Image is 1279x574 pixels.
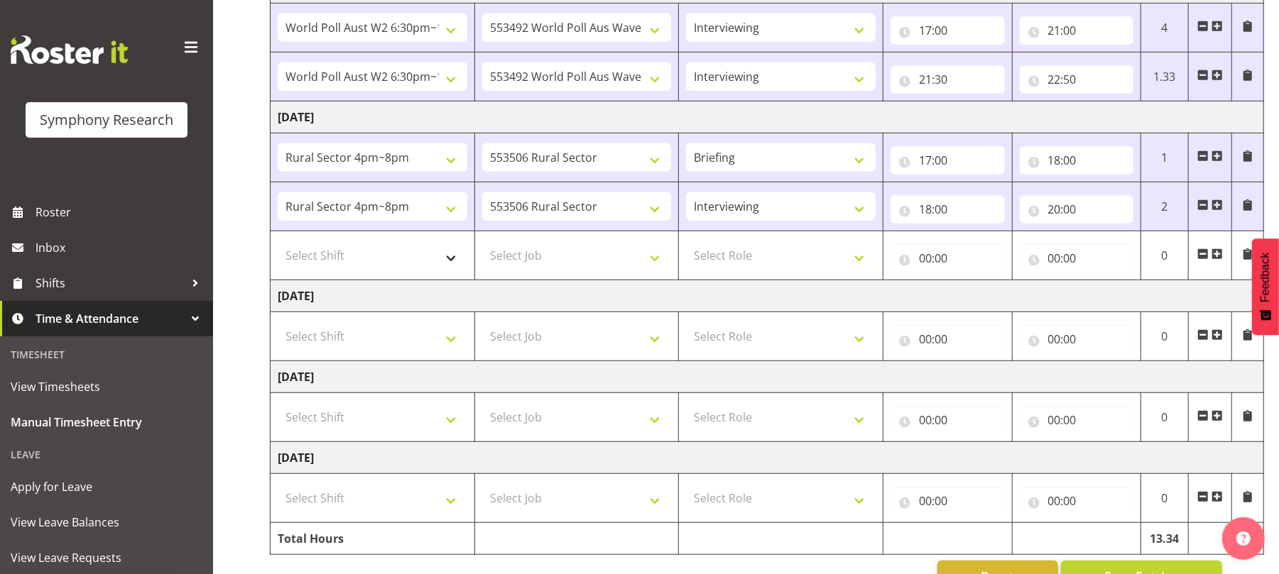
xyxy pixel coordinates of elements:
td: 1.33 [1141,53,1189,101]
td: [DATE] [271,442,1264,474]
a: View Timesheets [4,369,209,404]
td: 0 [1141,312,1189,361]
a: View Leave Balances [4,504,209,540]
td: 1 [1141,133,1189,182]
span: Inbox [36,237,206,258]
input: Click to select... [891,195,1005,223]
div: Leave [4,440,209,469]
input: Click to select... [1020,16,1134,45]
img: Rosterit website logo [11,35,128,64]
input: Click to select... [891,16,1005,45]
input: Click to select... [1020,65,1134,94]
td: 0 [1141,474,1189,523]
input: Click to select... [891,325,1005,353]
span: Roster [36,202,206,223]
td: 0 [1141,393,1189,442]
td: 0 [1141,231,1189,280]
input: Click to select... [1020,195,1134,223]
div: Symphony Research [40,109,173,131]
td: [DATE] [271,361,1264,393]
a: Manual Timesheet Entry [4,404,209,440]
a: Apply for Leave [4,469,209,504]
span: Shifts [36,272,185,294]
button: Feedback - Show survey [1252,238,1279,335]
input: Click to select... [1020,325,1134,353]
span: Manual Timesheet Entry [11,412,202,433]
td: Total Hours [271,523,475,555]
span: Apply for Leave [11,476,202,497]
td: [DATE] [271,101,1264,133]
span: View Leave Requests [11,547,202,568]
input: Click to select... [1020,487,1134,515]
td: [DATE] [271,280,1264,312]
input: Click to select... [891,487,1005,515]
input: Click to select... [1020,244,1134,272]
input: Click to select... [1020,406,1134,434]
input: Click to select... [891,65,1005,94]
input: Click to select... [891,406,1005,434]
span: View Timesheets [11,376,202,397]
td: 13.34 [1141,523,1189,555]
span: View Leave Balances [11,512,202,533]
td: 4 [1141,4,1189,53]
span: Feedback [1259,253,1272,302]
img: help-xxl-2.png [1236,531,1251,546]
input: Click to select... [1020,146,1134,175]
input: Click to select... [891,244,1005,272]
div: Timesheet [4,340,209,369]
input: Click to select... [891,146,1005,175]
span: Time & Attendance [36,308,185,329]
td: 2 [1141,182,1189,231]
